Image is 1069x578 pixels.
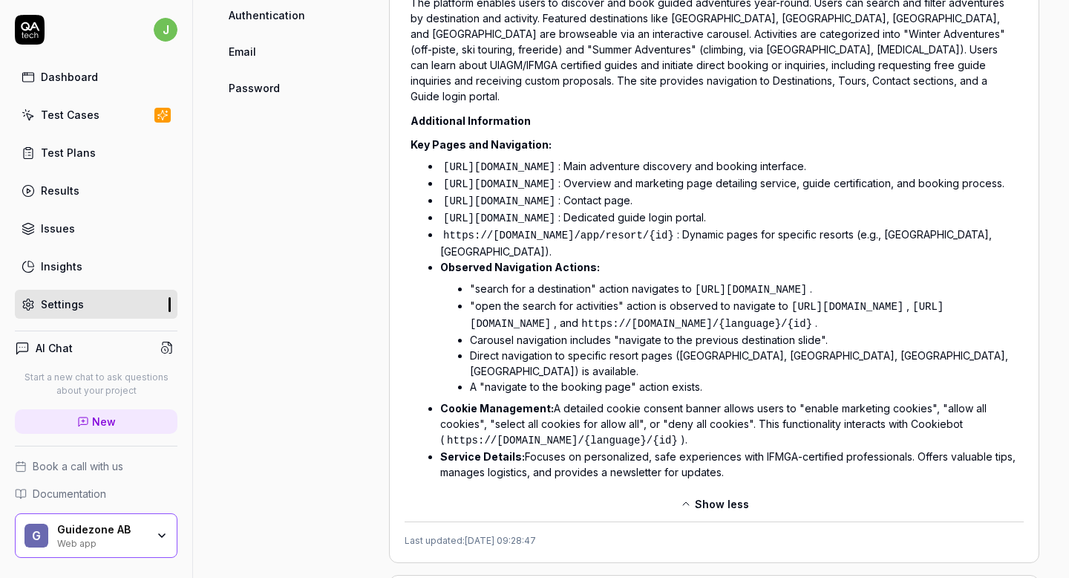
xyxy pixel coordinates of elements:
[788,299,906,314] code: [URL][DOMAIN_NAME]
[440,210,1018,227] li: : Dedicated guide login portal.
[411,138,552,151] strong: Key Pages and Navigation:
[41,69,98,85] div: Dashboard
[223,38,365,65] a: Email
[15,290,177,319] a: Settings
[15,371,177,397] p: Start a new chat to ask questions about your project
[15,458,177,474] a: Book a call with us
[41,259,82,274] div: Insights
[33,486,106,501] span: Documentation
[15,138,177,167] a: Test Plans
[15,486,177,501] a: Documentation
[578,316,815,331] code: https://[DOMAIN_NAME]/{language}/{id}
[41,221,75,236] div: Issues
[229,80,280,96] span: Password
[15,62,177,91] a: Dashboard
[57,523,146,536] div: Guidezone AB
[229,7,305,23] span: Authentication
[440,211,558,226] code: [URL][DOMAIN_NAME]
[470,298,1018,332] li: "open the search for activities" action is observed to navigate to , , and .
[41,145,96,160] div: Test Plans
[92,414,116,429] span: New
[440,261,600,273] strong: Observed Navigation Actions:
[57,536,146,548] div: Web app
[15,214,177,243] a: Issues
[444,433,681,448] code: https://[DOMAIN_NAME]/{language}/{id}
[24,524,48,548] span: G
[695,496,749,512] span: Show less
[15,409,177,434] a: New
[405,522,1024,548] div: Last updated: [DATE] 09:28:47
[15,100,177,129] a: Test Cases
[692,282,810,297] code: [URL][DOMAIN_NAME]
[41,107,99,123] div: Test Cases
[470,281,1018,298] li: "search for a destination" action navigates to .
[41,296,84,312] div: Settings
[36,340,73,356] h4: AI Chat
[229,44,256,59] span: Email
[41,183,79,198] div: Results
[440,160,558,175] code: [URL][DOMAIN_NAME]
[223,74,365,102] a: Password
[33,458,123,474] span: Book a call with us
[440,158,1018,175] li: : Main adventure discovery and booking interface.
[440,175,1018,192] li: : Overview and marketing page detailing service, guide certification, and booking process.
[15,252,177,281] a: Insights
[411,113,1018,129] h3: Additional Information
[154,18,177,42] span: j
[440,227,1018,259] li: : Dynamic pages for specific resorts (e.g., [GEOGRAPHIC_DATA], [GEOGRAPHIC_DATA]).
[440,402,554,415] strong: Cookie Management:
[440,192,1018,210] li: : Contact page.
[154,15,177,45] button: j
[470,379,1018,394] li: A "navigate to the booking page" action exists.
[440,450,525,463] strong: Service Details:
[671,492,758,516] button: Show less
[15,513,177,558] button: GGuidezone ABWeb app
[15,176,177,205] a: Results
[440,449,1018,480] li: Focuses on personalized, safe experiences with IFMGA-certified professionals. Offers valuable tip...
[470,348,1018,379] li: Direct navigation to specific resort pages ([GEOGRAPHIC_DATA], [GEOGRAPHIC_DATA], [GEOGRAPHIC_DAT...
[440,177,558,192] code: [URL][DOMAIN_NAME]
[440,194,558,209] code: [URL][DOMAIN_NAME]
[223,1,365,29] a: Authentication
[470,332,1018,348] li: Carousel navigation includes "navigate to the previous destination slide".
[440,400,1018,449] li: A detailed cookie consent banner allows users to "enable marketing cookies", "allow all cookies",...
[440,228,677,243] code: https://[DOMAIN_NAME]/app/resort/{id}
